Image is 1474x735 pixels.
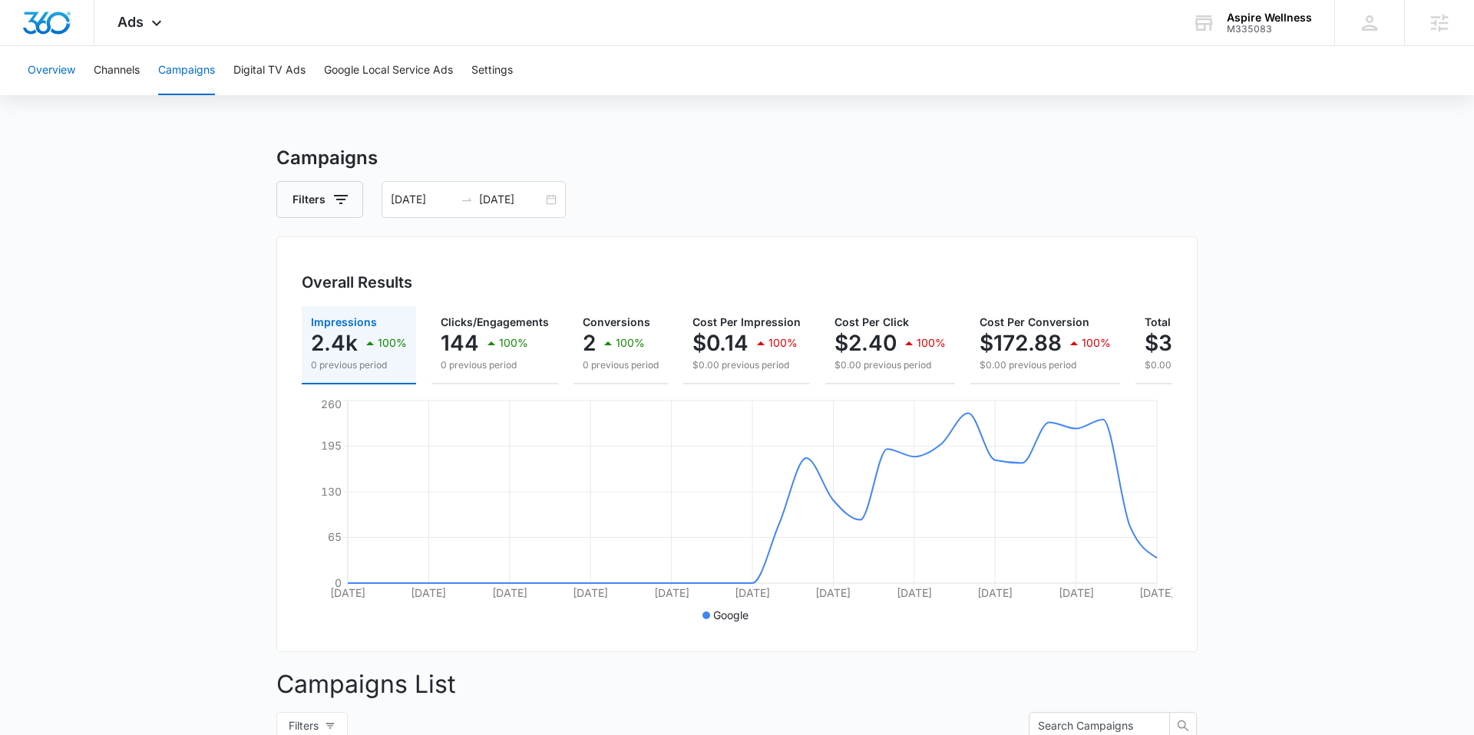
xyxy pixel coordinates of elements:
tspan: [DATE] [654,586,689,599]
tspan: [DATE] [1059,586,1094,599]
tspan: 130 [321,485,342,498]
span: swap-right [461,193,473,206]
tspan: [DATE] [330,586,365,599]
img: website_grey.svg [25,40,37,52]
button: Campaigns [158,46,215,95]
span: Ads [117,14,144,30]
tspan: [DATE] [897,586,932,599]
img: logo_orange.svg [25,25,37,37]
div: Keywords by Traffic [170,91,259,101]
span: Clicks/Engagements [441,315,549,328]
button: Filters [276,181,363,218]
p: $0.00 previous period [692,358,801,372]
p: $0.00 previous period [980,358,1111,372]
p: $172.88 [980,331,1062,355]
p: 100% [1082,338,1111,348]
p: 100% [499,338,528,348]
button: Overview [28,46,75,95]
p: $0.14 [692,331,749,355]
div: account name [1227,12,1312,24]
tspan: 260 [321,397,342,410]
p: Google [713,607,749,623]
p: 100% [917,338,946,348]
p: $345.76 [1145,331,1231,355]
span: Filters [289,717,319,734]
div: v 4.0.25 [43,25,75,37]
p: Campaigns List [276,666,1198,703]
tspan: [DATE] [1139,586,1175,599]
div: Domain Overview [58,91,137,101]
tspan: [DATE] [735,586,770,599]
input: Start date [391,191,454,208]
tspan: [DATE] [815,586,851,599]
tspan: [DATE] [977,586,1013,599]
tspan: 0 [335,576,342,589]
img: tab_keywords_by_traffic_grey.svg [153,89,165,101]
input: Search Campaigns [1038,717,1148,734]
p: 0 previous period [583,358,659,372]
p: $0.00 previous period [1145,358,1281,372]
span: Cost Per Conversion [980,315,1089,328]
p: 2 [583,331,596,355]
p: $0.00 previous period [834,358,946,372]
tspan: [DATE] [492,586,527,599]
span: Total Spend [1145,315,1208,328]
span: Impressions [311,315,377,328]
tspan: 65 [328,530,342,543]
span: to [461,193,473,206]
button: Digital TV Ads [233,46,306,95]
p: $2.40 [834,331,897,355]
span: Cost Per Click [834,315,909,328]
img: tab_domain_overview_orange.svg [41,89,54,101]
tspan: [DATE] [573,586,608,599]
p: 0 previous period [311,358,407,372]
input: End date [479,191,543,208]
p: 100% [768,338,798,348]
p: 0 previous period [441,358,549,372]
button: Google Local Service Ads [324,46,453,95]
span: Conversions [583,315,650,328]
span: Cost Per Impression [692,315,801,328]
button: Channels [94,46,140,95]
p: 100% [616,338,645,348]
tspan: [DATE] [411,586,446,599]
tspan: 195 [321,439,342,452]
h3: Campaigns [276,144,1198,172]
span: search [1170,720,1196,732]
button: Settings [471,46,513,95]
p: 144 [441,331,479,355]
p: 2.4k [311,331,358,355]
p: 100% [378,338,407,348]
h3: Overall Results [302,271,412,294]
div: account id [1227,24,1312,35]
div: Domain: [DOMAIN_NAME] [40,40,169,52]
